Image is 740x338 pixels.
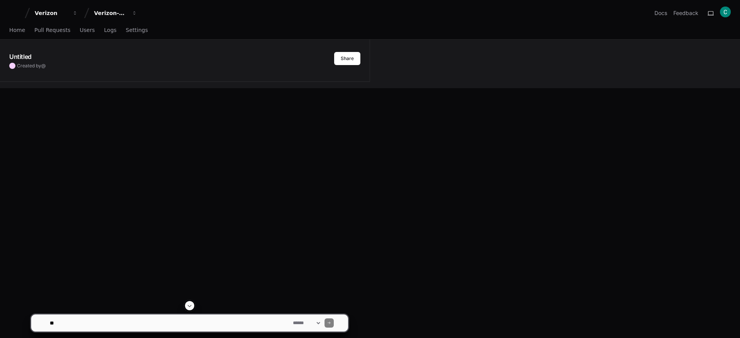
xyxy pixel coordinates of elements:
span: Home [9,28,25,32]
a: Docs [654,9,667,17]
a: Home [9,22,25,39]
span: Created by [17,63,46,69]
span: Pull Requests [34,28,70,32]
div: Verizon-Clarify-Order-Management [94,9,127,17]
button: Verizon-Clarify-Order-Management [91,6,140,20]
a: Pull Requests [34,22,70,39]
span: Users [80,28,95,32]
span: Logs [104,28,116,32]
button: Share [334,52,360,65]
img: ACg8ocLppwQnxw-l5OtmKI-iEP35Q_s6KGgNRE1-Sh_Zn0Ge2or2sg=s96-c [720,7,731,17]
span: Settings [126,28,148,32]
a: Logs [104,22,116,39]
button: Verizon [32,6,81,20]
button: Feedback [673,9,698,17]
a: Settings [126,22,148,39]
h1: Untitled [9,52,32,61]
a: Users [80,22,95,39]
span: @ [41,63,46,69]
div: Verizon [35,9,68,17]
